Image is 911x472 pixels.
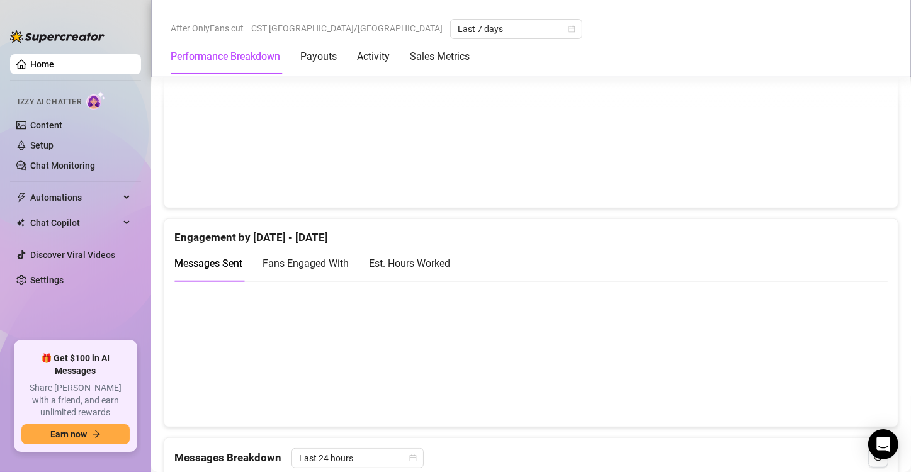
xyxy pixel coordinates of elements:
span: calendar [409,454,417,462]
span: thunderbolt [16,193,26,203]
a: Chat Monitoring [30,160,95,171]
a: Discover Viral Videos [30,250,115,260]
div: Sales Metrics [410,49,470,64]
span: After OnlyFans cut [171,19,244,38]
div: Engagement by [DATE] - [DATE] [174,219,888,246]
div: Open Intercom Messenger [868,429,898,459]
div: Activity [357,49,390,64]
span: 🎁 Get $100 in AI Messages [21,352,130,377]
div: Payouts [300,49,337,64]
div: Messages Breakdown [174,448,888,468]
img: logo-BBDzfeDw.svg [10,30,105,43]
a: Home [30,59,54,69]
span: CST [GEOGRAPHIC_DATA]/[GEOGRAPHIC_DATA] [251,19,443,38]
span: Fans Engaged With [263,257,349,269]
span: Automations [30,188,120,208]
div: Performance Breakdown [171,49,280,64]
span: Share [PERSON_NAME] with a friend, and earn unlimited rewards [21,382,130,419]
span: Messages Sent [174,257,242,269]
span: Last 7 days [458,20,575,38]
span: Izzy AI Chatter [18,96,81,108]
span: calendar [568,25,575,33]
span: Earn now [50,429,87,439]
img: Chat Copilot [16,218,25,227]
a: Setup [30,140,54,150]
img: AI Chatter [86,91,106,110]
a: Settings [30,275,64,285]
span: Last 24 hours [299,449,416,468]
button: Earn nowarrow-right [21,424,130,444]
span: Chat Copilot [30,213,120,233]
span: arrow-right [92,430,101,439]
div: Est. Hours Worked [369,256,450,271]
a: Content [30,120,62,130]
